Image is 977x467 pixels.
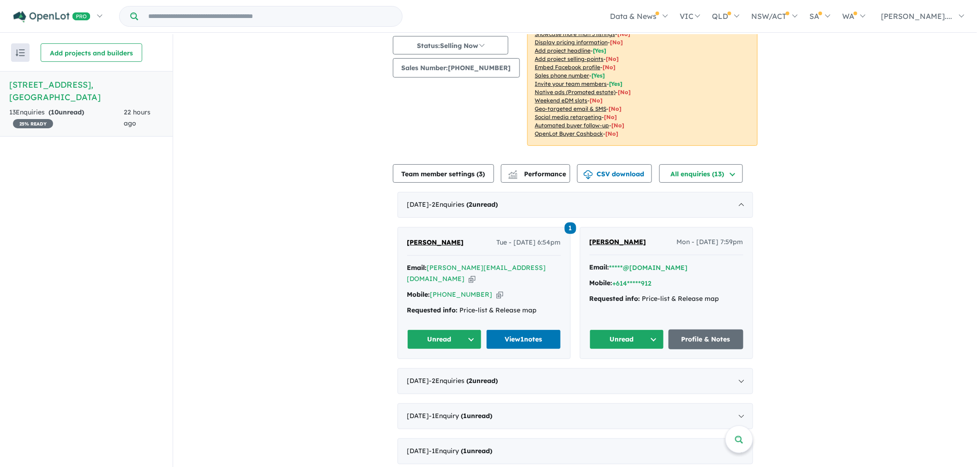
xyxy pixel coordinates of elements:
span: Tue - [DATE] 6:54pm [497,237,561,248]
button: All enquiries (13) [659,164,743,183]
a: [PHONE_NUMBER] [430,290,493,299]
div: Price-list & Release map [407,305,561,316]
strong: ( unread) [461,412,493,420]
strong: Email: [590,263,609,271]
span: [No] [590,97,603,104]
u: Invite your team members [535,80,607,87]
span: [PERSON_NAME].... [881,12,953,21]
u: Embed Facebook profile [535,64,601,71]
span: 1 [565,222,576,234]
a: Profile & Notes [669,329,743,349]
span: [ No ] [610,39,623,46]
u: Showcase more than 3 listings [535,30,615,37]
span: 25 % READY [13,119,53,128]
img: Openlot PRO Logo White [13,11,90,23]
span: [PERSON_NAME] [407,238,464,246]
strong: Requested info: [407,306,458,314]
span: [ Yes ] [592,72,605,79]
span: [No] [609,105,622,112]
u: Social media retargeting [535,114,602,120]
u: Add project headline [535,47,591,54]
input: Try estate name, suburb, builder or developer [140,6,400,26]
div: Price-list & Release map [590,293,743,305]
strong: ( unread) [48,108,84,116]
a: [PERSON_NAME][EMAIL_ADDRESS][DOMAIN_NAME] [407,263,546,283]
a: [PERSON_NAME] [590,237,646,248]
button: Copy [496,290,503,299]
a: [PERSON_NAME] [407,237,464,248]
h5: [STREET_ADDRESS] , [GEOGRAPHIC_DATA] [9,78,163,103]
span: [No] [618,89,631,96]
a: 1 [565,222,576,234]
u: Native ads (Promoted estate) [535,89,616,96]
a: View1notes [486,329,561,349]
span: 1 [464,412,467,420]
button: Copy [469,274,476,284]
strong: Requested info: [590,294,640,303]
span: Performance [510,170,567,178]
span: - 1 Enquir y [429,412,493,420]
span: [No] [606,130,619,137]
u: Automated buyer follow-up [535,122,609,129]
button: Unread [407,329,482,349]
u: Add project selling-points [535,55,604,62]
img: line-chart.svg [508,170,517,175]
span: - 2 Enquir ies [429,377,498,385]
span: [PERSON_NAME] [590,238,646,246]
strong: ( unread) [461,447,493,455]
div: [DATE] [398,438,753,464]
strong: Email: [407,263,427,272]
strong: ( unread) [467,200,498,209]
u: Sales phone number [535,72,590,79]
button: Status:Selling Now [393,36,508,54]
strong: Mobile: [407,290,430,299]
span: [ No ] [618,30,631,37]
strong: ( unread) [467,377,498,385]
span: 22 hours ago [124,108,151,127]
strong: Mobile: [590,279,613,287]
span: 3 [479,170,483,178]
u: OpenLot Buyer Cashback [535,130,603,137]
u: Weekend eDM slots [535,97,588,104]
u: Geo-targeted email & SMS [535,105,607,112]
div: [DATE] [398,368,753,394]
button: Sales Number:[PHONE_NUMBER] [393,58,520,78]
span: [ No ] [606,55,619,62]
button: Performance [501,164,570,183]
span: [ Yes ] [609,80,623,87]
img: download icon [584,170,593,180]
span: 2 [469,377,473,385]
span: 1 [464,447,467,455]
span: - 2 Enquir ies [429,200,498,209]
button: Unread [590,329,664,349]
u: Display pricing information [535,39,608,46]
span: [No] [612,122,625,129]
span: Mon - [DATE] 7:59pm [677,237,743,248]
span: [No] [604,114,617,120]
span: [ Yes ] [593,47,607,54]
button: Team member settings (3) [393,164,494,183]
img: sort.svg [16,49,25,56]
div: [DATE] [398,403,753,429]
span: 2 [469,200,473,209]
img: bar-chart.svg [508,173,518,179]
span: [ No ] [603,64,616,71]
div: 13 Enquir ies [9,107,124,129]
div: [DATE] [398,192,753,218]
span: - 1 Enquir y [429,447,493,455]
button: CSV download [577,164,652,183]
span: 10 [51,108,59,116]
button: Add projects and builders [41,43,142,62]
